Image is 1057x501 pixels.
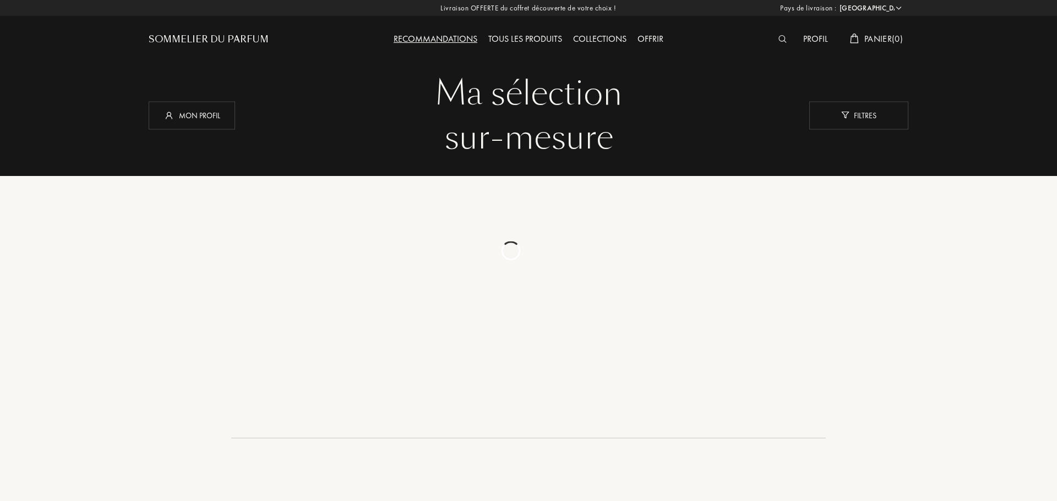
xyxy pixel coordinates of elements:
a: Recommandations [388,33,483,45]
div: sur-mesure [157,115,900,159]
a: Profil [798,33,833,45]
img: new_filter_w.svg [841,112,849,119]
img: search_icn_white.svg [778,35,787,43]
a: Collections [568,33,632,45]
a: Tous les produits [483,33,568,45]
a: Offrir [632,33,669,45]
div: Recommandations [388,32,483,47]
img: profil_icn_w.svg [164,109,175,120]
span: Panier ( 0 ) [864,33,903,45]
a: Sommelier du Parfum [149,33,269,46]
div: Tous les produits [483,32,568,47]
div: Offrir [632,32,669,47]
span: Pays de livraison : [780,3,837,14]
div: Ma sélection [157,71,900,115]
div: Profil [798,32,833,47]
div: Mon profil [149,101,235,129]
div: Filtres [809,101,908,129]
div: Collections [568,32,632,47]
img: cart_white.svg [850,34,859,43]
